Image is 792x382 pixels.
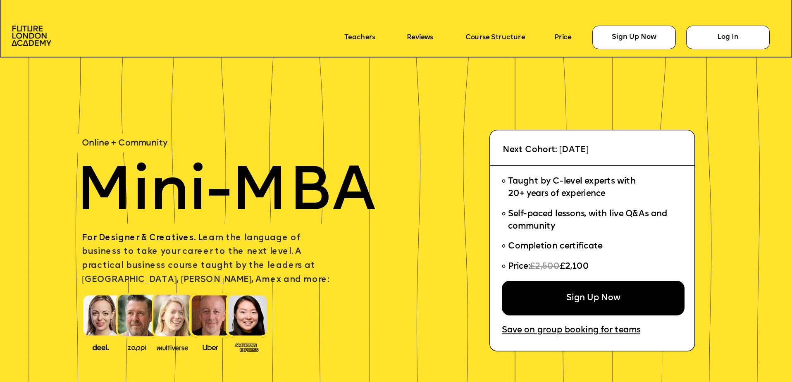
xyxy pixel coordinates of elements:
span: Completion certificate [508,242,602,251]
img: image-93eab660-639c-4de6-957c-4ae039a0235a.png [231,341,262,353]
a: Teachers [344,33,375,41]
a: Course Structure [465,33,525,41]
span: For Designer & Creatives. L [82,234,203,243]
span: Next Cohort: [DATE] [503,146,589,155]
span: Online + Community [82,139,168,148]
img: image-b7d05013-d886-4065-8d38-3eca2af40620.png [154,342,191,352]
span: Taught by C-level experts with 20+ years of experience [508,177,636,198]
img: image-99cff0b2-a396-4aab-8550-cf4071da2cb9.png [195,342,226,351]
img: image-aac980e9-41de-4c2d-a048-f29dd30a0068.png [12,26,51,46]
span: Self-paced lessons, with live Q&As and community [508,210,670,231]
span: £2,500 [530,263,560,271]
span: Price: [508,263,530,271]
img: image-b2f1584c-cbf7-4a77-bbe0-f56ae6ee31f2.png [122,342,153,351]
span: earn the language of business to take your career to the next level. A practical business course ... [82,234,329,284]
img: image-388f4489-9820-4c53-9b08-f7df0b8d4ae2.png [85,342,116,352]
a: Save on group booking for teams [502,326,640,335]
span: Mini-MBA [76,163,376,225]
span: £2,100 [560,263,589,271]
a: Reviews [407,33,433,41]
a: Price [554,33,571,41]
